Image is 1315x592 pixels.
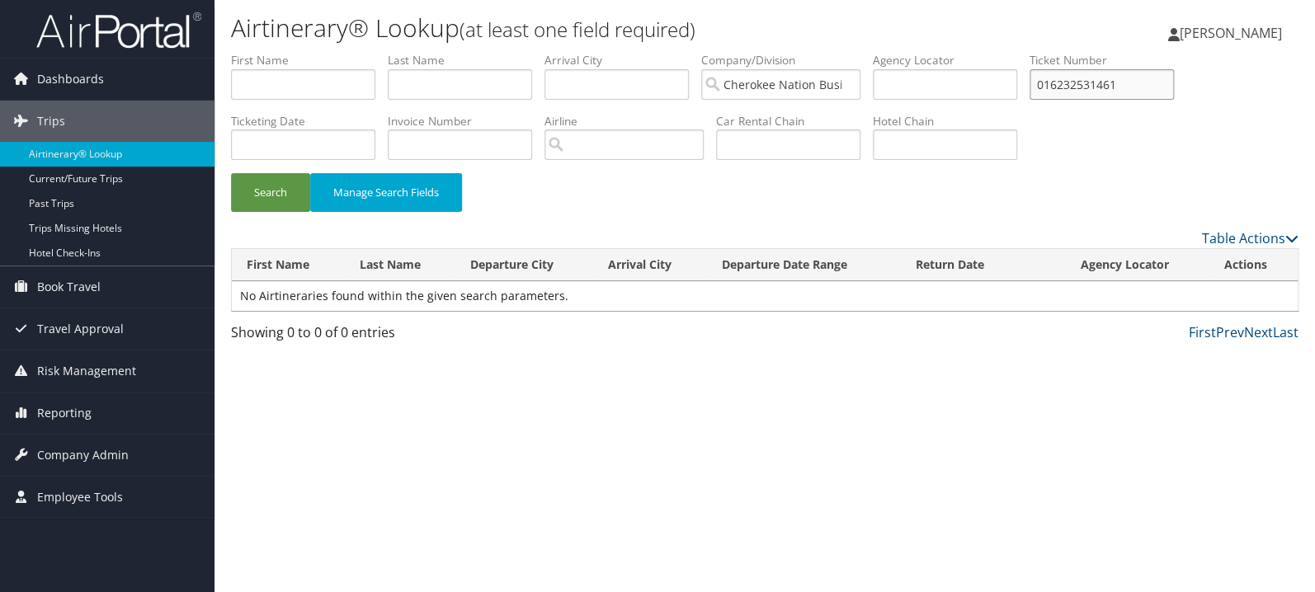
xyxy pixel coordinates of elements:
label: Arrival City [544,52,701,68]
span: [PERSON_NAME] [1180,24,1282,42]
span: Book Travel [37,266,101,308]
label: First Name [231,52,388,68]
th: Departure City: activate to sort column ascending [455,249,593,281]
button: Manage Search Fields [310,173,462,212]
th: Last Name: activate to sort column ascending [345,249,455,281]
label: Airline [544,113,716,129]
a: First [1189,323,1216,341]
div: Showing 0 to 0 of 0 entries [231,322,479,350]
small: (at least one field required) [460,16,695,43]
label: Car Rental Chain [716,113,873,129]
span: Trips [37,101,65,142]
label: Invoice Number [388,113,544,129]
th: Arrival City: activate to sort column ascending [593,249,707,281]
th: Actions [1209,249,1298,281]
a: Last [1273,323,1299,341]
td: No Airtineraries found within the given search parameters. [232,281,1298,311]
span: Travel Approval [37,308,124,350]
span: Employee Tools [37,477,123,518]
th: Departure Date Range: activate to sort column ascending [706,249,900,281]
label: Agency Locator [873,52,1030,68]
th: Agency Locator: activate to sort column ascending [1065,249,1209,281]
a: Next [1244,323,1273,341]
th: First Name: activate to sort column ascending [232,249,345,281]
span: Reporting [37,392,92,434]
img: airportal-logo.png [36,11,201,49]
span: Dashboards [37,59,104,100]
label: Ticket Number [1030,52,1186,68]
span: Company Admin [37,435,129,476]
a: Prev [1216,323,1244,341]
label: Hotel Chain [873,113,1030,129]
label: Company/Division [701,52,873,68]
label: Ticketing Date [231,113,388,129]
label: Last Name [388,52,544,68]
span: Risk Management [37,350,136,392]
a: [PERSON_NAME] [1168,8,1299,58]
a: Table Actions [1202,229,1299,247]
button: Search [231,173,310,212]
h1: Airtinerary® Lookup [231,11,943,45]
th: Return Date: activate to sort column ascending [901,249,1066,281]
